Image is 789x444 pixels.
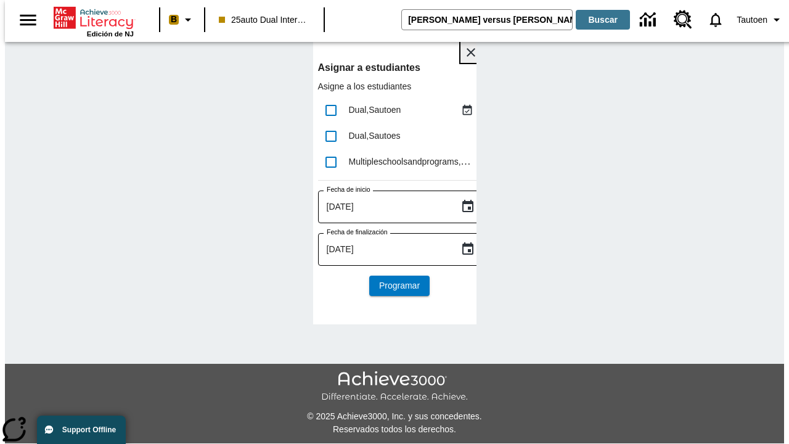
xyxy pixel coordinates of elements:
[737,14,767,27] span: Tautoen
[5,410,784,423] p: © 2025 Achieve3000, Inc. y sus concedentes.
[576,10,630,30] button: Buscar
[349,104,458,117] div: Dual, Sautoen
[318,59,481,76] h6: Asignar a estudiantes
[460,42,481,63] button: Cerrar
[369,276,430,296] button: Programar
[87,30,134,38] span: Edición de NJ
[10,2,46,38] button: Abrir el menú lateral
[54,6,134,30] a: Portada
[456,194,480,219] button: Choose date, selected date is 11 sep 2025
[327,185,370,194] label: Fecha de inicio
[349,155,476,168] div: Multipleschoolsandprograms, Sautoen
[318,80,481,92] p: Asigne a los estudiantes
[379,279,420,292] span: Programar
[458,101,476,120] button: Asignado 10 sept al 10 sept
[5,423,784,436] p: Reservados todos los derechos.
[219,14,310,27] span: 25auto Dual International
[54,4,134,38] div: Portada
[62,425,116,434] span: Support Offline
[318,233,451,266] input: DD-MMMM-YYYY
[632,3,666,37] a: Centro de información
[700,4,732,36] a: Notificaciones
[318,191,451,223] input: DD-MMMM-YYYY
[37,416,126,444] button: Support Offline
[349,129,476,142] div: Dual, Sautoes
[349,156,493,166] span: Multipleschoolsandprograms , Sautoen
[402,10,572,30] input: Buscar campo
[164,9,200,31] button: Boost El color de la clase es melocotón. Cambiar el color de la clase.
[349,105,401,115] span: Dual , Sautoen
[321,371,468,403] img: Achieve3000 Differentiate Accelerate Achieve
[313,37,476,324] div: lesson details
[349,131,401,141] span: Dual , Sautoes
[732,9,789,31] button: Perfil/Configuración
[171,12,177,27] span: B
[327,228,388,237] label: Fecha de finalización
[456,237,480,261] button: Choose date, selected date is 11 sep 2025
[666,3,700,36] a: Centro de recursos, Se abrirá en una pestaña nueva.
